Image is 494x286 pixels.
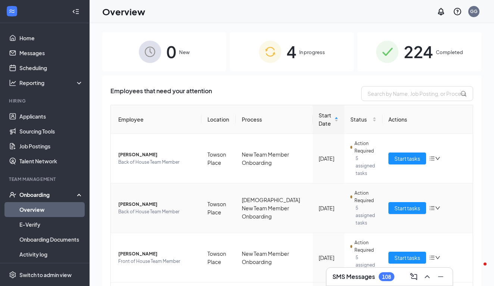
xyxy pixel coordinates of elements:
svg: Analysis [9,79,16,87]
a: Talent Network [19,154,83,169]
td: Towson Place [201,233,236,283]
span: [PERSON_NAME] [118,201,196,208]
span: 0 [166,39,176,65]
a: Messages [19,45,83,60]
span: bars [429,155,435,161]
h1: Overview [102,5,145,18]
a: Job Postings [19,139,83,154]
h3: SMS Messages [332,273,375,281]
span: down [435,255,440,260]
div: GG [470,8,478,15]
span: Start Date [319,111,333,128]
span: down [435,156,440,161]
svg: UserCheck [9,191,16,198]
button: ComposeMessage [408,271,420,283]
svg: ChevronUp [423,272,432,281]
a: Onboarding Documents [19,232,83,247]
a: Applicants [19,109,83,124]
div: Switch to admin view [19,271,72,279]
span: Status [350,115,371,123]
div: Team Management [9,176,82,182]
th: Status [344,105,382,134]
span: Completed [436,48,463,56]
a: Activity log [19,247,83,262]
span: [PERSON_NAME] [118,250,196,258]
svg: QuestionInfo [453,7,462,16]
button: Start tasks [388,252,426,264]
th: Employee [111,105,201,134]
span: In progress [299,48,325,56]
div: [DATE] [319,154,338,163]
svg: Minimize [436,272,445,281]
svg: Collapse [72,8,79,15]
td: New Team Member Onboarding [236,233,312,283]
th: Location [201,105,236,134]
span: bars [429,205,435,211]
div: [DATE] [319,254,338,262]
svg: Notifications [437,7,445,16]
span: Back of House Team Member [118,158,196,166]
div: [DATE] [319,204,338,212]
a: Home [19,31,83,45]
div: Reporting [19,79,84,87]
span: 5 assigned tasks [356,204,376,227]
div: 108 [382,274,391,280]
th: Process [236,105,312,134]
span: Start tasks [394,204,420,212]
a: Overview [19,202,83,217]
div: Onboarding [19,191,77,198]
span: Back of House Team Member [118,208,196,216]
button: Minimize [435,271,447,283]
a: Sourcing Tools [19,124,83,139]
div: Hiring [9,98,82,104]
span: Start tasks [394,154,420,163]
span: Action Required [354,140,376,155]
svg: Settings [9,271,16,279]
button: Start tasks [388,153,426,164]
input: Search by Name, Job Posting, or Process [361,86,473,101]
span: Front of House Team Member [118,258,196,265]
span: 5 assigned tasks [356,155,376,177]
button: Start tasks [388,202,426,214]
a: E-Verify [19,217,83,232]
svg: ComposeMessage [409,272,418,281]
span: Action Required [354,189,376,204]
td: Towson Place [201,183,236,233]
span: 5 assigned tasks [356,254,376,276]
a: Scheduling [19,60,83,75]
svg: WorkstreamLogo [8,7,16,15]
span: 224 [404,39,433,65]
span: down [435,205,440,211]
span: Action Required [354,239,376,254]
span: New [179,48,190,56]
span: bars [429,255,435,261]
td: New Team Member Onboarding [236,134,312,183]
td: Towson Place [201,134,236,183]
button: ChevronUp [421,271,433,283]
iframe: Intercom live chat [469,261,487,279]
td: [DEMOGRAPHIC_DATA] New Team Member Onboarding [236,183,312,233]
span: 4 [287,39,296,65]
span: Start tasks [394,254,420,262]
a: Team [19,262,83,277]
span: [PERSON_NAME] [118,151,196,158]
span: Employees that need your attention [110,86,212,101]
th: Actions [382,105,473,134]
